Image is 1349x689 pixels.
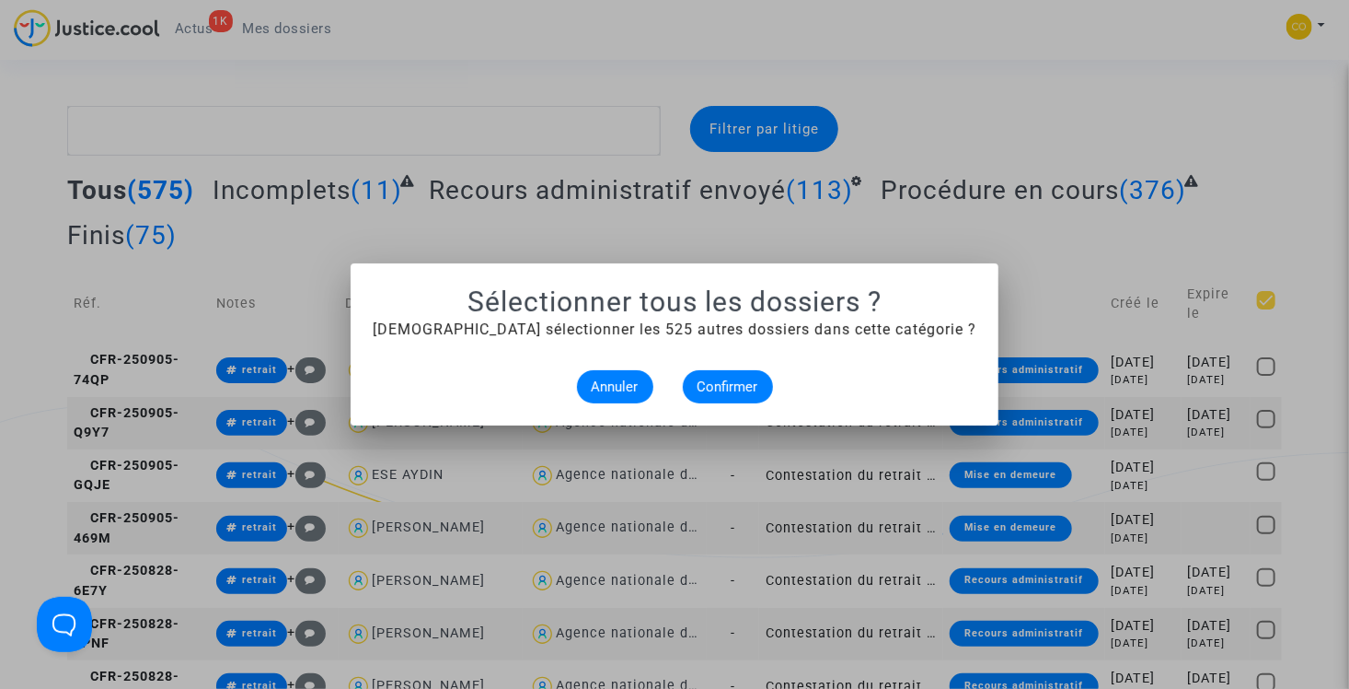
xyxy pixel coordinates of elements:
[37,597,92,652] iframe: Help Scout Beacon - Open
[683,370,773,403] button: Confirmer
[698,379,758,395] span: Confirmer
[592,379,639,395] span: Annuler
[577,370,653,403] button: Annuler
[373,321,976,338] span: [DEMOGRAPHIC_DATA] sélectionner les 525 autres dossiers dans cette catégorie ?
[373,286,976,319] h1: Sélectionner tous les dossiers ?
